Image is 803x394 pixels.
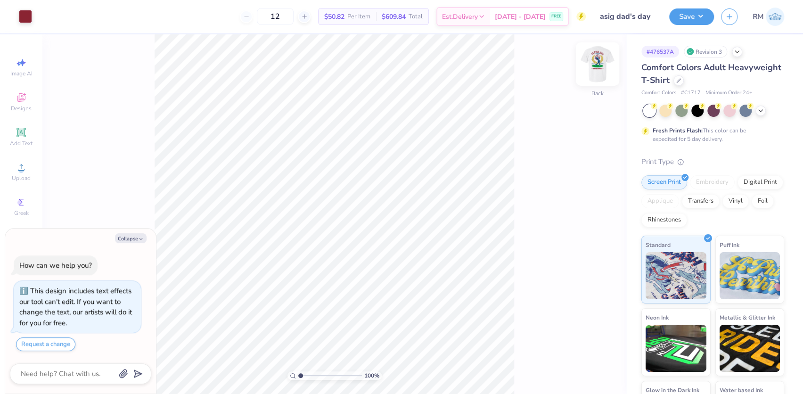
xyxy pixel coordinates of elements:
div: Digital Print [737,175,783,189]
div: Screen Print [641,175,687,189]
span: [DATE] - [DATE] [495,12,546,22]
span: $50.82 [324,12,344,22]
img: Metallic & Glitter Ink [720,325,780,372]
span: Minimum Order: 24 + [705,89,753,97]
div: Foil [752,194,774,208]
div: Applique [641,194,679,208]
span: Upload [12,174,31,182]
div: Print Type [641,156,784,167]
div: Revision 3 [684,46,727,57]
div: Vinyl [722,194,749,208]
div: Transfers [682,194,720,208]
strong: Fresh Prints Flash: [653,127,703,134]
span: 100 % [364,371,379,380]
a: RM [753,8,784,26]
span: Comfort Colors [641,89,676,97]
span: Image AI [10,70,33,77]
span: # C1717 [681,89,701,97]
span: FREE [551,13,561,20]
span: Standard [646,240,671,250]
input: – – [257,8,294,25]
span: Designs [11,105,32,112]
img: Neon Ink [646,325,706,372]
button: Collapse [115,233,147,243]
span: Comfort Colors Adult Heavyweight T-Shirt [641,62,781,86]
span: Metallic & Glitter Ink [720,312,775,322]
span: Greek [14,209,29,217]
div: # 476537A [641,46,679,57]
span: $609.84 [382,12,406,22]
div: Embroidery [690,175,735,189]
input: Untitled Design [593,7,662,26]
span: Add Text [10,140,33,147]
span: RM [753,11,763,22]
div: Rhinestones [641,213,687,227]
div: Back [591,89,604,98]
img: Back [579,45,616,83]
span: Per Item [347,12,370,22]
span: Neon Ink [646,312,669,322]
div: This color can be expedited for 5 day delivery. [653,126,769,143]
div: This design includes text effects our tool can't edit. If you want to change the text, our artist... [19,286,132,328]
button: Save [669,8,714,25]
div: How can we help you? [19,261,92,270]
img: Puff Ink [720,252,780,299]
img: Roberta Manuel [766,8,784,26]
span: Puff Ink [720,240,739,250]
span: Total [409,12,423,22]
img: Standard [646,252,706,299]
button: Request a change [16,337,75,351]
span: Est. Delivery [442,12,478,22]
